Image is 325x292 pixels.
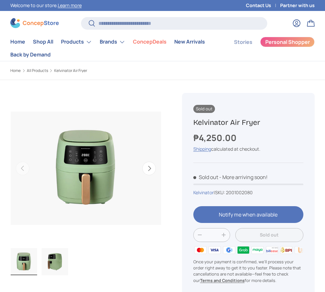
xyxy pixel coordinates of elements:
a: Contact Us [246,2,280,9]
nav: Primary [10,35,218,61]
p: Once your payment is confirmed, we'll process your order right away to get it to you faster. Plea... [193,259,303,284]
h1: Kelvinator Air Fryer [193,118,303,127]
a: Partner with us [280,2,315,9]
a: Terms and Conditions [200,277,245,283]
a: Shipping [193,146,211,152]
img: ubp [293,245,308,255]
span: Sold out [193,105,215,113]
a: Back by Demand [10,48,51,61]
media-gallery: Gallery Viewer [10,93,161,277]
img: gcash [222,245,236,255]
img: billease [265,245,279,255]
a: All Products [27,69,48,73]
a: Kelvinator [193,189,214,196]
img: maya [250,245,265,255]
img: grabpay [236,245,250,255]
a: Products [61,35,92,48]
a: New Arrivals [174,35,205,48]
div: calculated at checkout. [193,146,303,152]
img: bpi [279,245,293,255]
a: Stories [234,36,252,48]
nav: Secondary [218,35,315,61]
p: - More arriving soon! [219,174,268,181]
a: Home [10,35,25,48]
a: Personal Shopper [260,37,315,47]
img: Kelvinator Air Fryer [42,248,68,275]
a: Shop All [33,35,53,48]
span: SKU: [215,189,225,196]
button: Sold out [235,228,303,242]
span: Sold out [193,174,218,181]
img: master [193,245,208,255]
a: Brands [100,35,125,48]
span: | [214,189,253,196]
img: Kelvinator Air Fryer [11,248,37,275]
span: Personal Shopper [265,39,310,45]
a: Learn more [58,2,82,8]
span: 2001002080 [226,189,253,196]
strong: ₱4,250.00 [193,132,238,144]
nav: Breadcrumbs [10,68,172,74]
summary: Brands [96,35,129,48]
p: Welcome to our store. [10,2,82,9]
a: Kelvinator Air Fryer [54,69,87,73]
a: Home [10,69,21,73]
img: visa [208,245,222,255]
img: ConcepStore [10,18,59,28]
a: ConcepDeals [133,35,167,48]
summary: Products [57,35,96,48]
